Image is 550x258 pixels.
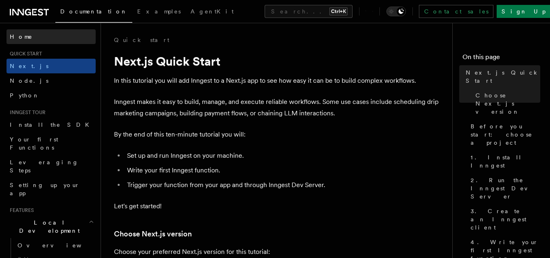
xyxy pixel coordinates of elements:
[114,75,440,86] p: In this tutorial you will add Inngest to a Next.js app to see how easy it can be to build complex...
[114,54,440,68] h1: Next.js Quick Start
[7,155,96,178] a: Leveraging Steps
[60,8,127,15] span: Documentation
[186,2,239,22] a: AgentKit
[114,96,440,119] p: Inngest makes it easy to build, manage, and execute reliable workflows. Some use cases include sc...
[191,8,234,15] span: AgentKit
[265,5,353,18] button: Search...Ctrl+K
[329,7,348,15] kbd: Ctrl+K
[7,178,96,201] a: Setting up your app
[18,242,101,249] span: Overview
[10,92,39,99] span: Python
[14,238,96,253] a: Overview
[10,77,48,84] span: Node.js
[472,88,540,119] a: Choose Next.js version
[10,159,79,174] span: Leveraging Steps
[467,173,540,204] a: 2. Run the Inngest Dev Server
[467,119,540,150] a: Before you start: choose a project
[7,132,96,155] a: Your first Functions
[7,207,34,214] span: Features
[466,68,540,85] span: Next.js Quick Start
[137,8,181,15] span: Examples
[7,73,96,88] a: Node.js
[132,2,186,22] a: Examples
[7,218,89,235] span: Local Development
[467,150,540,173] a: 1. Install Inngest
[10,63,48,69] span: Next.js
[125,165,440,176] li: Write your first Inngest function.
[419,5,493,18] a: Contact sales
[55,2,132,23] a: Documentation
[386,7,406,16] button: Toggle dark mode
[125,150,440,161] li: Set up and run Inngest on your machine.
[462,52,540,65] h4: On this page
[10,182,80,196] span: Setting up your app
[10,33,33,41] span: Home
[471,176,540,201] span: 2. Run the Inngest Dev Server
[475,91,540,116] span: Choose Next.js version
[7,59,96,73] a: Next.js
[114,201,440,212] p: Let's get started!
[7,51,42,57] span: Quick start
[114,129,440,140] p: By the end of this ten-minute tutorial you will:
[471,207,540,232] span: 3. Create an Inngest client
[125,179,440,191] li: Trigger your function from your app and through Inngest Dev Server.
[114,246,440,258] p: Choose your preferred Next.js version for this tutorial:
[114,36,169,44] a: Quick start
[471,122,540,147] span: Before you start: choose a project
[7,88,96,103] a: Python
[10,121,94,128] span: Install the SDK
[462,65,540,88] a: Next.js Quick Start
[7,117,96,132] a: Install the SDK
[7,29,96,44] a: Home
[7,215,96,238] button: Local Development
[7,109,46,116] span: Inngest tour
[467,204,540,235] a: 3. Create an Inngest client
[114,228,192,240] a: Choose Next.js version
[471,153,540,170] span: 1. Install Inngest
[10,136,58,151] span: Your first Functions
